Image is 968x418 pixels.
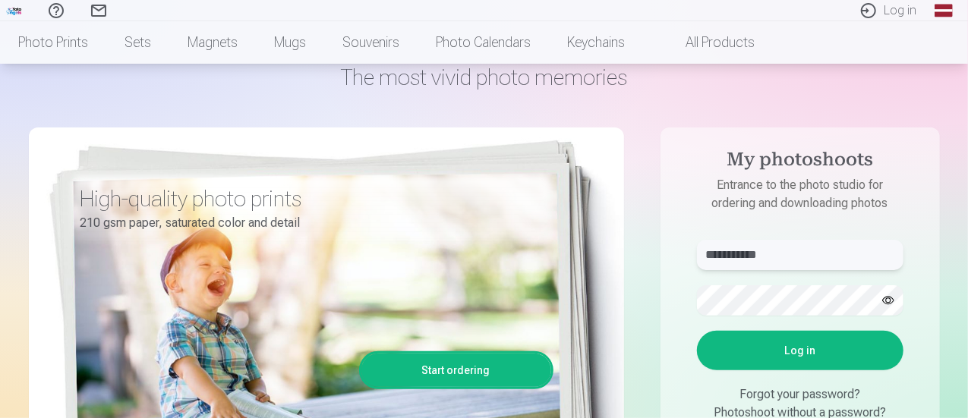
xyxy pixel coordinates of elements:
a: Keychains [549,21,643,64]
font: The most vivid photo memories [341,64,627,90]
font: Photo prints [18,34,88,50]
a: Magnets [169,21,256,64]
font: Mugs [274,34,306,50]
font: All products [686,34,755,50]
font: High-quality photo prints [80,185,302,212]
a: All products [643,21,773,64]
font: Photo calendars [436,34,531,50]
button: Log in [697,331,903,370]
font: Entrance to the photo studio for ordering and downloading photos [712,178,888,210]
font: 210 gsm paper, saturated color and detail [80,215,301,230]
a: Souvenirs [324,21,418,64]
a: Photo calendars [418,21,549,64]
font: Keychains [567,34,625,50]
a: Start ordering [361,354,551,387]
a: Mugs [256,21,324,64]
font: Start ordering [422,364,490,376]
font: Log in [784,344,815,357]
font: Log in [884,3,916,17]
font: Forgot your password? [739,387,860,401]
font: Souvenirs [342,34,399,50]
img: /fa1 [6,6,23,15]
font: Magnets [188,34,238,50]
font: Sets [125,34,151,50]
a: Sets [106,21,169,64]
font: My photoshoots [727,152,873,170]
